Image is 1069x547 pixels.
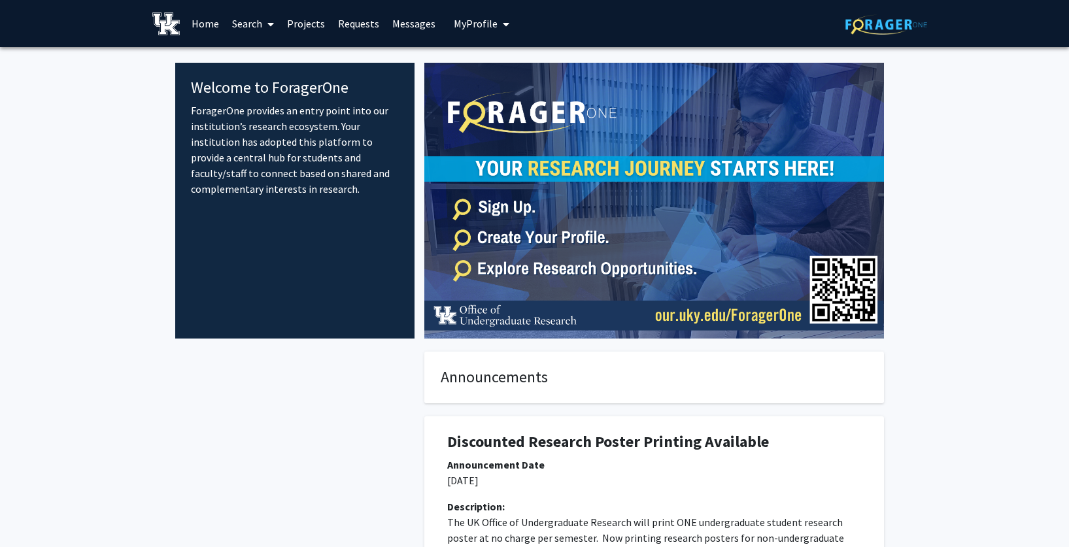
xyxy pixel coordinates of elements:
a: Projects [280,1,331,46]
a: Search [226,1,280,46]
a: Requests [331,1,386,46]
p: [DATE] [447,472,861,488]
div: Announcement Date [447,457,861,472]
iframe: Chat [10,488,56,537]
a: Messages [386,1,442,46]
a: Home [185,1,226,46]
img: ForagerOne Logo [845,14,927,35]
p: ForagerOne provides an entry point into our institution’s research ecosystem. Your institution ha... [191,103,399,197]
span: My Profile [454,17,498,30]
div: Description: [447,499,861,514]
img: Cover Image [424,63,884,339]
img: University of Kentucky Logo [152,12,180,35]
h4: Welcome to ForagerOne [191,78,399,97]
h4: Announcements [441,368,868,387]
h1: Discounted Research Poster Printing Available [447,433,861,452]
